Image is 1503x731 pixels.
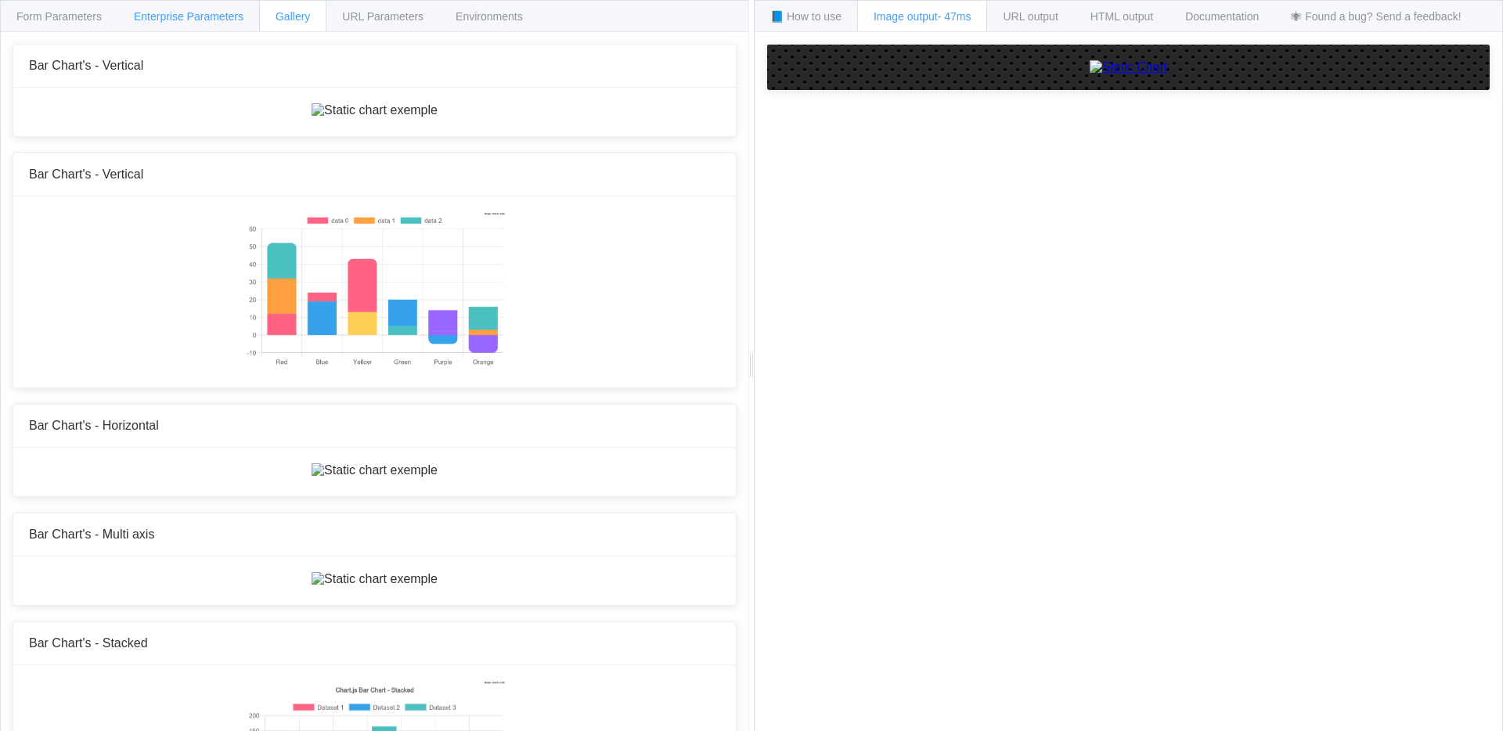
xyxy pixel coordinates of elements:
span: HTML output [1090,10,1153,23]
span: Gallery [276,10,310,23]
img: Static chart exemple [244,212,505,369]
span: Bar Chart's - Vertical [29,167,143,181]
span: Bar Chart's - Vertical [29,59,143,72]
span: Bar Chart's - Horizontal [29,419,159,432]
img: Static chart exemple [312,463,438,477]
span: URL output [1003,10,1058,23]
span: Bar Chart's - Stacked [29,636,148,650]
span: Enterprise Parameters [134,10,243,23]
a: Static Chart [783,60,1474,74]
span: Form Parameters [16,10,102,23]
img: Static chart exemple [312,103,438,117]
img: Static chart exemple [312,572,438,586]
span: Environments [456,10,523,23]
span: 📘 How to use [770,10,842,23]
span: Documentation [1185,10,1259,23]
span: 🕷 Found a bug? Send a feedback! [1291,10,1461,23]
span: Bar Chart's - Multi axis [29,528,154,541]
span: URL Parameters [342,10,424,23]
span: Image output [874,10,971,23]
img: Static Chart [1090,60,1168,74]
span: - 47ms [938,10,971,23]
